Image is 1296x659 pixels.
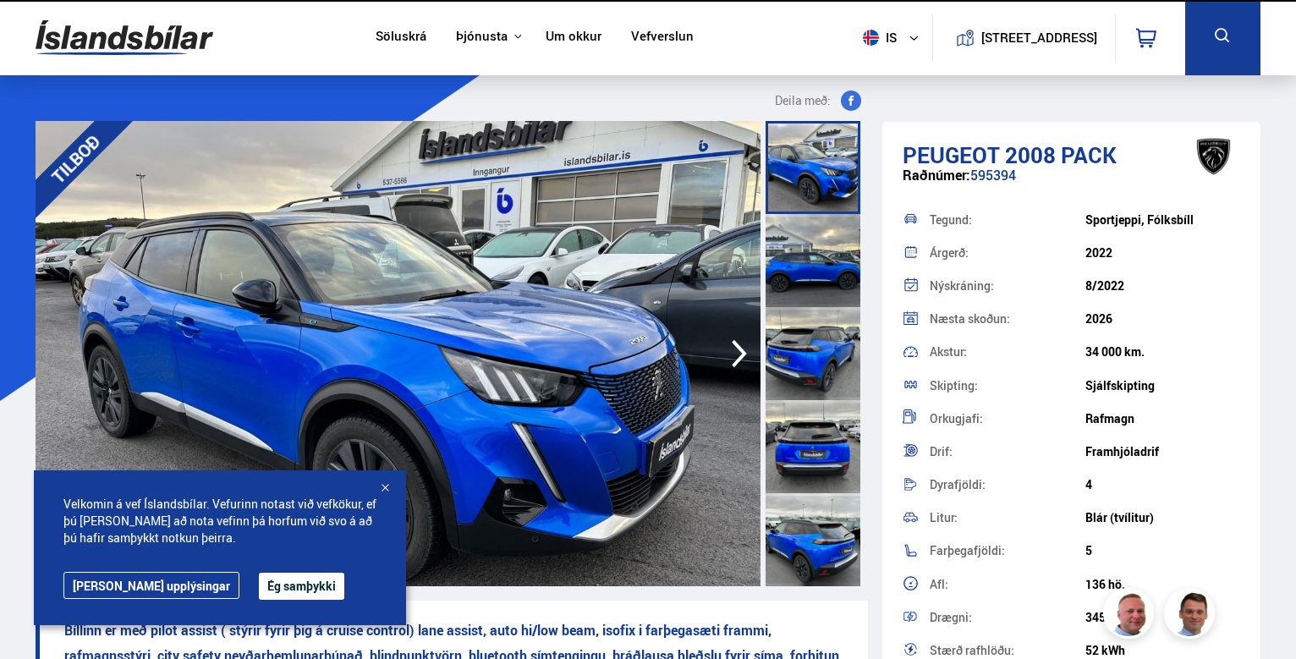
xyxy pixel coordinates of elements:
div: 2022 [1085,246,1240,260]
a: Um okkur [546,29,601,47]
img: brand logo [1180,130,1248,183]
div: 136 hö. [1085,578,1240,591]
div: 595394 [903,167,1240,200]
div: 52 kWh [1085,644,1240,657]
div: Litur: [930,512,1085,524]
div: Blár (tvílitur) [1085,511,1240,524]
div: Stærð rafhlöðu: [930,645,1085,656]
div: 8/2022 [1085,279,1240,293]
div: Dyrafjöldi: [930,479,1085,491]
a: Söluskrá [376,29,426,47]
button: [STREET_ADDRESS] [987,30,1090,45]
button: is [856,13,932,63]
img: 1294116.jpeg [36,121,761,586]
div: Drif: [930,446,1085,458]
div: 5 [1085,544,1240,557]
div: TILBOÐ [13,96,140,222]
a: [STREET_ADDRESS] [942,14,1107,62]
img: siFngHWaQ9KaOqBr.png [1106,590,1156,641]
img: svg+xml;base64,PHN2ZyB4bWxucz0iaHR0cDovL3d3dy53My5vcmcvMjAwMC9zdmciIHdpZHRoPSI1MTIiIGhlaWdodD0iNT... [863,30,879,46]
span: Velkomin á vef Íslandsbílar. Vefurinn notast við vefkökur, ef þú [PERSON_NAME] að nota vefinn þá ... [63,496,376,546]
button: Þjónusta [456,29,508,45]
button: Deila með: [768,91,868,111]
div: Sportjeppi, Fólksbíll [1085,213,1240,227]
span: is [856,30,898,46]
div: Rafmagn [1085,412,1240,426]
div: Tegund: [930,214,1085,226]
div: Farþegafjöldi: [930,545,1085,557]
div: Næsta skoðun: [930,313,1085,325]
div: Nýskráning: [930,280,1085,292]
span: Deila með: [775,91,831,111]
div: 4 [1085,478,1240,492]
div: Árgerð: [930,247,1085,259]
div: Framhjóladrif [1085,445,1240,459]
div: 34 000 km. [1085,345,1240,359]
a: Vefverslun [631,29,694,47]
div: Afl: [930,579,1085,590]
div: Drægni: [930,612,1085,623]
div: Sjálfskipting [1085,379,1240,393]
img: G0Ugv5HjCgRt.svg [36,10,213,65]
a: [PERSON_NAME] upplýsingar [63,572,239,599]
div: Akstur: [930,346,1085,358]
div: 345 km [1085,611,1240,624]
span: Peugeot [903,140,1000,170]
button: Ég samþykki [259,573,344,600]
div: 2026 [1085,312,1240,326]
div: Orkugjafi: [930,413,1085,425]
span: Raðnúmer: [903,166,970,184]
img: FbJEzSuNWCJXmdc-.webp [1167,590,1217,641]
span: 2008 PACK [1005,140,1117,170]
div: Skipting: [930,380,1085,392]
